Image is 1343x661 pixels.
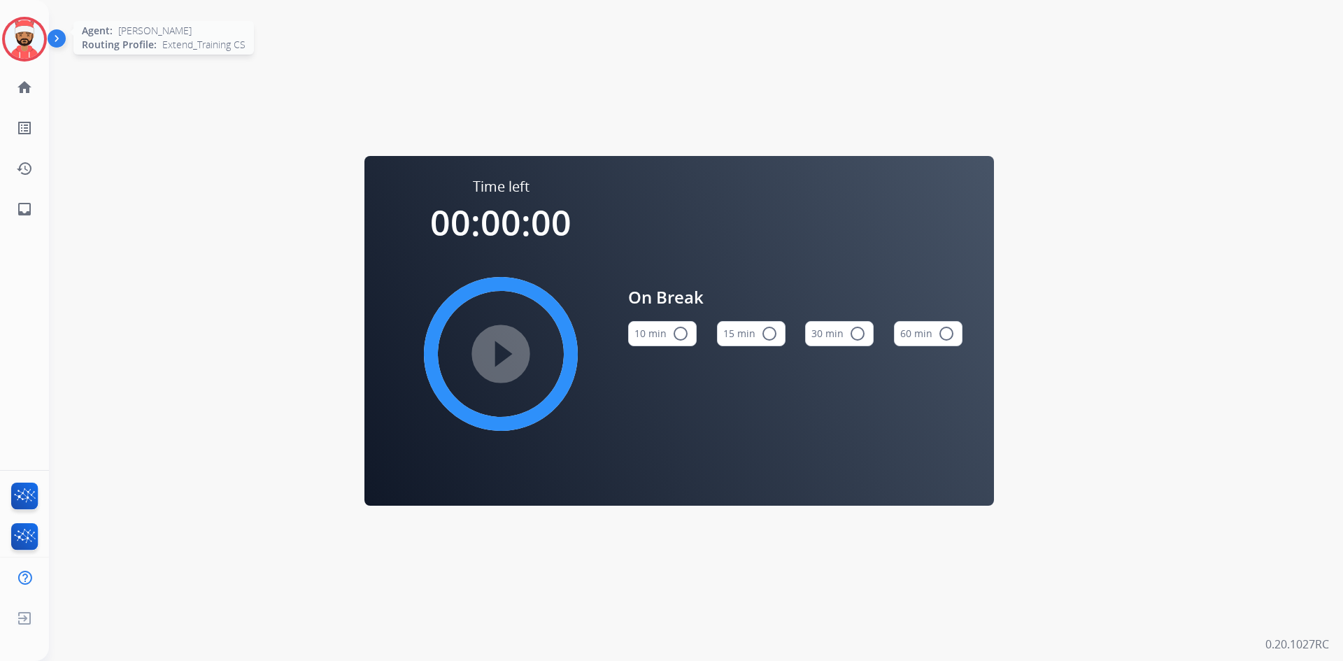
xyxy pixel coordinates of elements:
button: 10 min [628,321,697,346]
span: 00:00:00 [430,199,571,246]
mat-icon: radio_button_unchecked [672,325,689,342]
button: 60 min [894,321,962,346]
button: 30 min [805,321,874,346]
span: On Break [628,285,962,310]
mat-icon: radio_button_unchecked [849,325,866,342]
span: Time left [473,177,530,197]
span: Extend_Training CS [162,38,246,52]
mat-icon: radio_button_unchecked [938,325,955,342]
span: Agent: [82,24,113,38]
mat-icon: home [16,79,33,96]
mat-icon: radio_button_unchecked [761,325,778,342]
button: 15 min [717,321,786,346]
span: Routing Profile: [82,38,157,52]
span: [PERSON_NAME] [118,24,192,38]
mat-icon: history [16,160,33,177]
img: avatar [5,20,44,59]
p: 0.20.1027RC [1265,636,1329,653]
mat-icon: inbox [16,201,33,218]
mat-icon: list_alt [16,120,33,136]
